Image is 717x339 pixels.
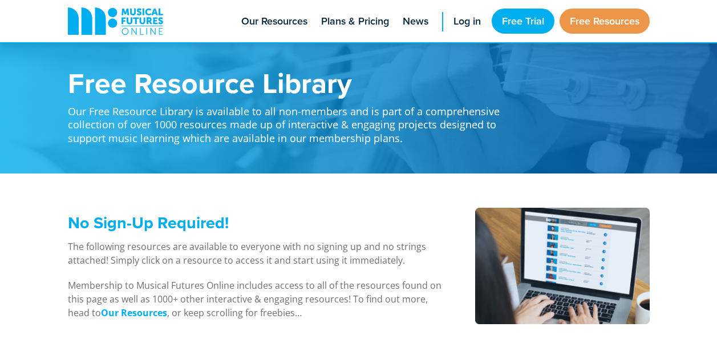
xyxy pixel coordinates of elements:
[68,68,513,97] h1: Free Resource Library
[560,9,650,34] a: Free Resources
[453,14,481,29] span: Log in
[101,306,167,320] a: Our Resources
[68,279,446,320] p: Membership to Musical Futures Online includes access to all of the resources found on this page a...
[403,14,428,29] span: News
[68,211,229,235] span: No Sign-Up Required!
[241,14,307,29] span: Our Resources
[321,14,389,29] span: Plans & Pricing
[68,240,446,267] p: The following resources are available to everyone with no signing up and no strings attached! Sim...
[492,9,554,34] a: Free Trial
[68,97,513,145] p: Our Free Resource Library is available to all non-members and is part of a comprehensive collecti...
